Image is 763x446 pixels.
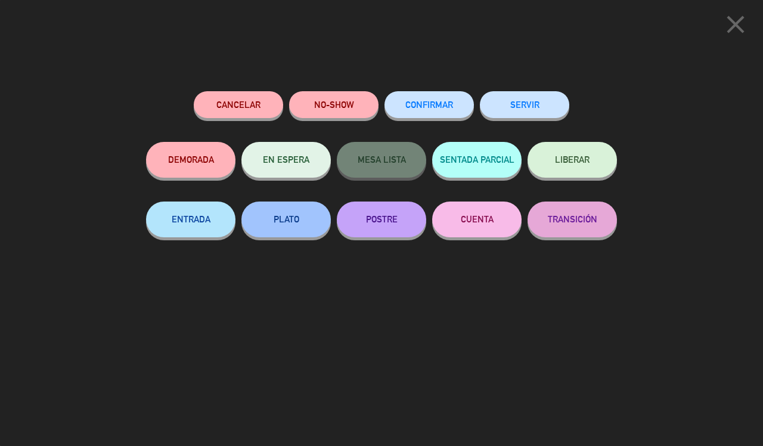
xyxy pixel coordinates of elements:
button: SERVIR [480,91,569,118]
button: ENTRADA [146,202,235,237]
button: SENTADA PARCIAL [432,142,522,178]
button: CUENTA [432,202,522,237]
button: CONFIRMAR [384,91,474,118]
button: DEMORADA [146,142,235,178]
button: EN ESPERA [241,142,331,178]
button: POSTRE [337,202,426,237]
button: NO-SHOW [289,91,379,118]
span: CONFIRMAR [405,100,453,110]
button: LIBERAR [528,142,617,178]
button: Cancelar [194,91,283,118]
button: close [717,9,754,44]
i: close [721,10,750,39]
button: TRANSICIÓN [528,202,617,237]
button: PLATO [241,202,331,237]
button: MESA LISTA [337,142,426,178]
span: LIBERAR [555,154,590,165]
